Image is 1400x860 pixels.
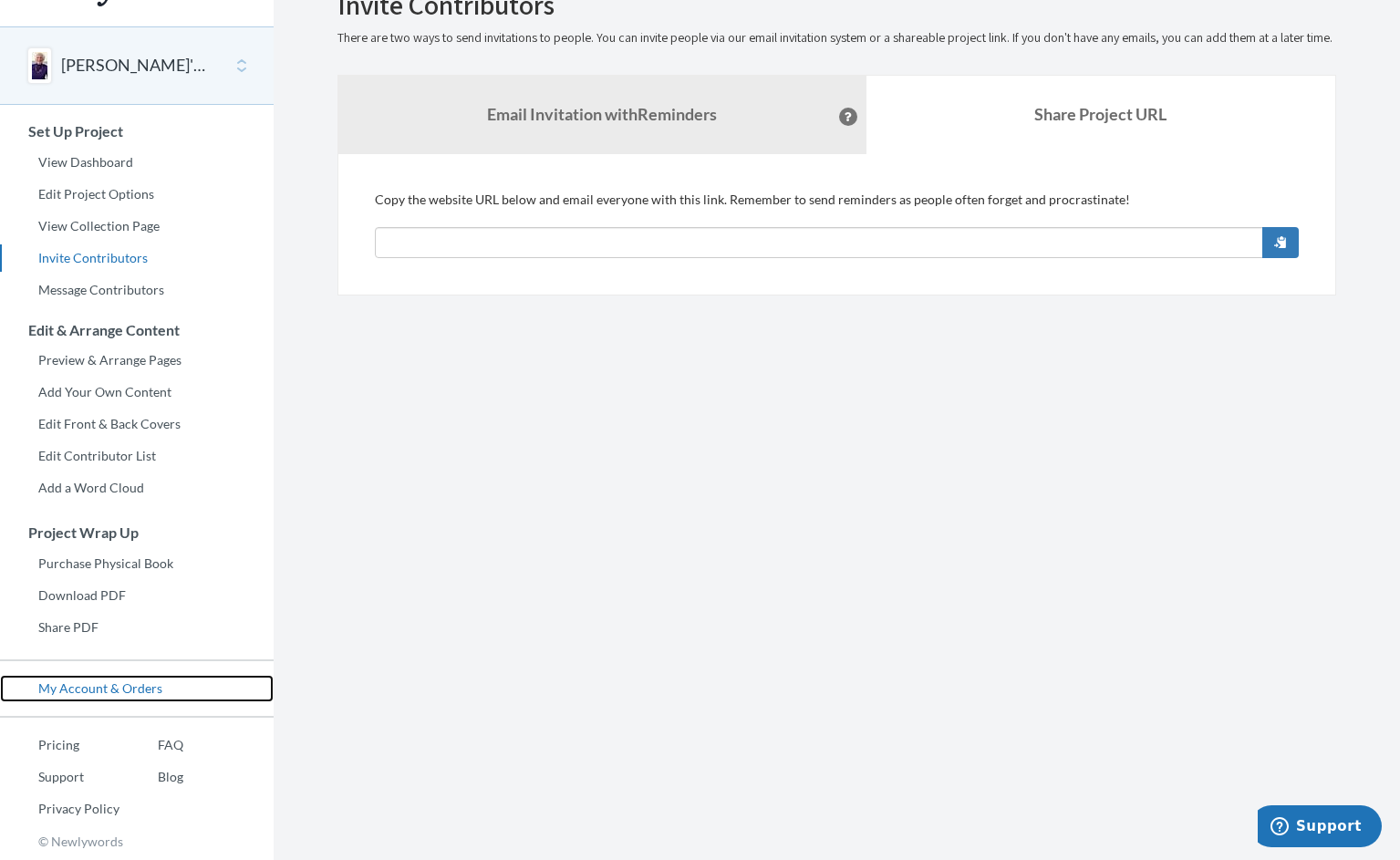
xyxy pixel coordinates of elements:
a: Blog [119,763,183,791]
h3: Edit & Arrange Content [1,322,274,338]
b: Share Project URL [1034,104,1167,124]
div: Copy the website URL below and email everyone with this link. Remember to send reminders as peopl... [375,191,1299,258]
strong: Email Invitation with Reminders [487,104,717,124]
h3: Project Wrap Up [1,524,274,541]
button: [PERSON_NAME]'s 85th Birthday! [61,54,209,78]
iframe: Opens a widget where you can chat to one of our agents [1258,805,1382,851]
p: There are two ways to send invitations to people. You can invite people via our email invitation ... [337,29,1336,47]
h3: Set Up Project [1,123,274,140]
a: FAQ [119,731,183,759]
